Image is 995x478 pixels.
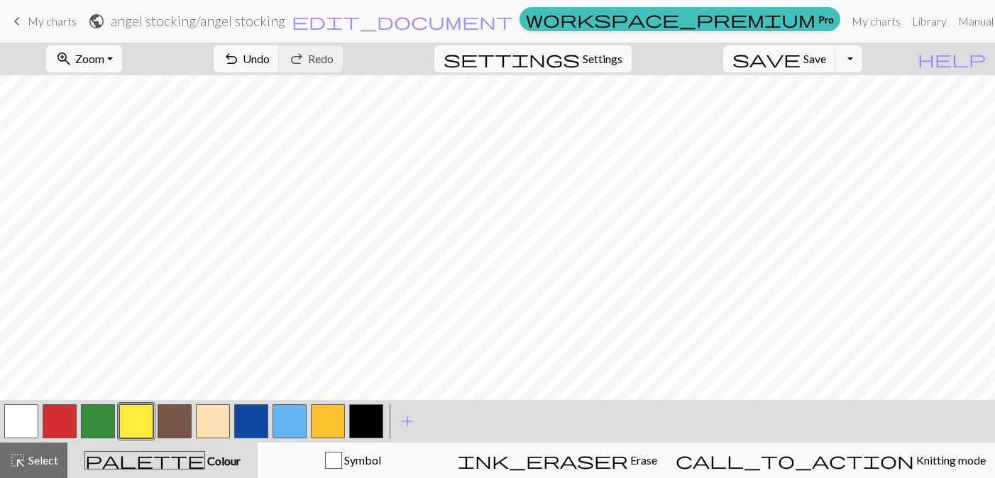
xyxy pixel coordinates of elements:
button: Symbol [258,443,449,478]
span: Knitting mode [914,453,986,467]
span: Zoom [75,52,104,65]
button: Zoom [46,45,122,72]
span: settings [444,49,580,69]
span: Settings [583,50,622,67]
span: Save [803,52,826,65]
span: My charts [28,14,77,28]
span: Erase [628,453,657,467]
a: My charts [846,7,906,35]
span: palette [85,450,204,470]
span: add [399,411,416,431]
span: Symbol [342,453,381,467]
span: help [918,49,986,69]
span: zoom_in [55,49,72,69]
span: highlight_alt [9,450,26,470]
span: workspace_premium [526,9,815,29]
button: Colour [67,443,258,478]
span: save [732,49,801,69]
span: Select [26,453,58,467]
span: ink_eraser [458,450,628,470]
span: call_to_action [676,450,914,470]
span: public [88,11,105,31]
span: undo [223,49,240,69]
a: My charts [9,9,77,33]
a: Pro [520,7,840,31]
span: keyboard_arrow_left [9,11,26,31]
button: Knitting mode [666,443,995,478]
button: Undo [214,45,280,72]
span: Undo [243,52,270,65]
button: Erase [449,443,666,478]
button: SettingsSettings [434,45,632,72]
span: Colour [205,454,241,467]
h2: angel stocking / angel stocking [111,13,285,29]
button: Save [723,45,836,72]
i: Settings [444,50,580,67]
a: Library [906,7,952,35]
span: edit_document [292,11,513,31]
